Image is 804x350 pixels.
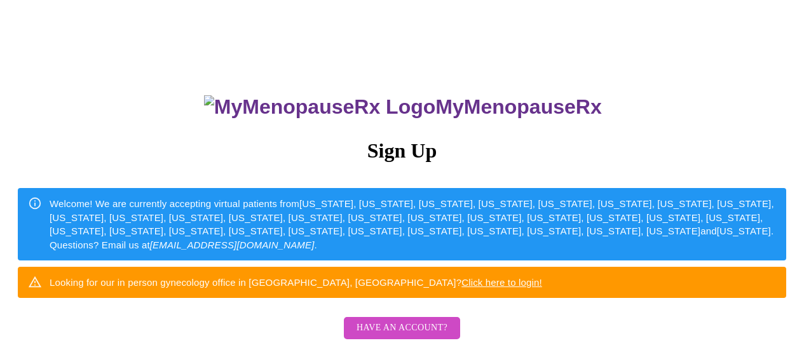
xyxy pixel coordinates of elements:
a: Click here to login! [461,277,542,288]
a: Have an account? [341,331,463,342]
h3: Sign Up [18,139,786,163]
span: Have an account? [357,320,447,336]
button: Have an account? [344,317,460,339]
div: Welcome! We are currently accepting virtual patients from [US_STATE], [US_STATE], [US_STATE], [US... [50,192,776,257]
div: Looking for our in person gynecology office in [GEOGRAPHIC_DATA], [GEOGRAPHIC_DATA]? [50,271,542,294]
img: MyMenopauseRx Logo [204,95,435,119]
h3: MyMenopauseRx [20,95,787,119]
em: [EMAIL_ADDRESS][DOMAIN_NAME] [150,239,315,250]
